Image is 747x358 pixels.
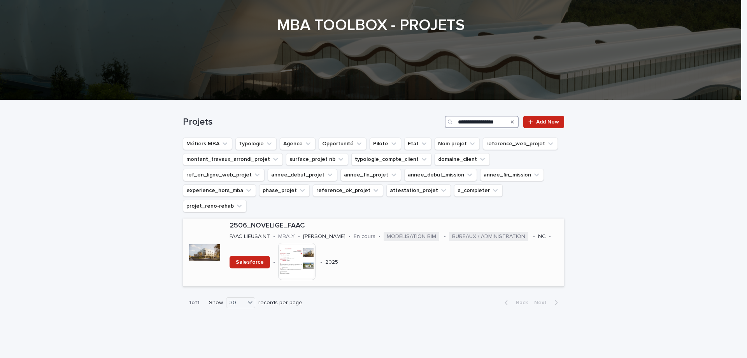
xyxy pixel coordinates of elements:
h1: Projets [183,116,442,128]
button: a_completer [454,184,503,197]
p: NC [538,233,546,240]
p: • [298,233,300,240]
button: projet_reno-rehab [183,200,247,212]
p: • [549,233,551,240]
button: reference_web_projet [483,138,558,150]
p: En cours [354,233,375,240]
p: [PERSON_NAME] [303,233,345,240]
button: Etat [404,138,431,150]
button: Opportunité [319,138,366,150]
h1: MBA TOOLBOX - PROJETS [180,16,561,35]
div: 30 [226,299,245,307]
button: annee_fin_projet [340,169,401,181]
button: Pilote [370,138,401,150]
button: annee_debut_mission [404,169,477,181]
p: MBALY [278,233,295,240]
p: FAAC LIEUSAINT [230,233,270,240]
p: • [444,233,446,240]
span: MODÉLISATION BIM [384,232,439,242]
p: 2025 [325,259,338,266]
button: ref_en_ligne_web_projet [183,169,265,181]
button: Nom projet [435,138,480,150]
a: 2506_NOVELIGE_FAACFAAC LIEUSAINT•MBALY•[PERSON_NAME]•En cours•MODÉLISATION BIM•BUREAUX / ADMINIST... [183,219,564,287]
p: • [273,233,275,240]
p: • [379,233,381,240]
button: domaine_client [435,153,490,166]
button: phase_projet [259,184,310,197]
span: Next [534,300,551,305]
a: Add New [523,116,564,128]
button: Next [531,299,564,306]
button: montant_travaux_arrondi_projet [183,153,283,166]
p: Show [209,300,223,306]
button: annee_fin_mission [480,169,544,181]
button: experience_hors_mba [183,184,256,197]
button: Typologie [235,138,277,150]
p: records per page [258,300,302,306]
span: BUREAUX / ADMINISTRATION [449,232,528,242]
a: Salesforce [230,256,270,268]
p: • [273,259,275,266]
span: Salesforce [236,259,264,265]
p: • [349,233,351,240]
button: Métiers MBA [183,138,232,150]
button: Agence [280,138,316,150]
button: attestation_projet [386,184,451,197]
button: reference_ok_projet [313,184,383,197]
p: • [533,233,535,240]
p: 1 of 1 [183,293,206,312]
button: Back [498,299,531,306]
span: Back [511,300,528,305]
span: Add New [536,119,559,125]
button: surface_projet nb [286,153,348,166]
button: typologie_compte_client [351,153,431,166]
p: • [320,259,322,266]
p: 2506_NOVELIGE_FAAC [230,222,561,230]
button: annee_debut_projet [268,169,337,181]
input: Search [445,116,519,128]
